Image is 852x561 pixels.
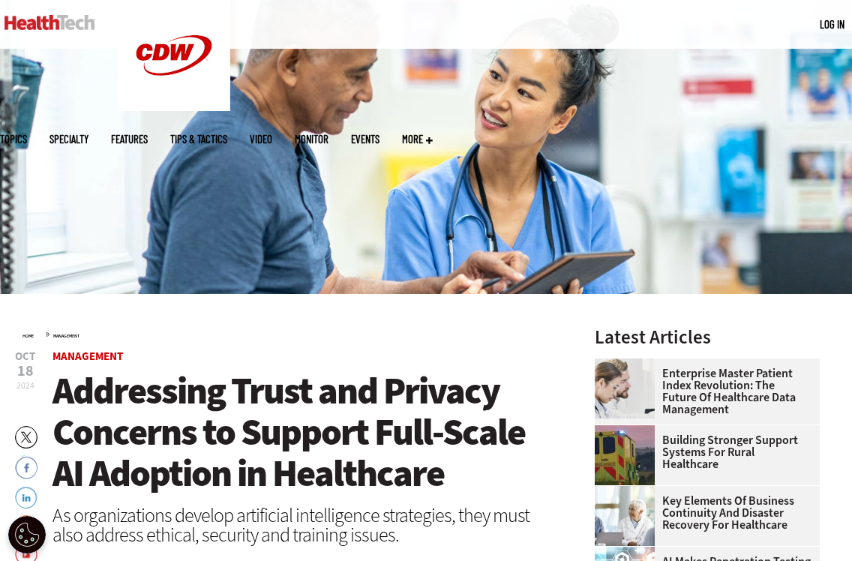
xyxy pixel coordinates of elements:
span: 2024 [16,379,34,391]
img: ambulance driving down country road at sunset [595,425,655,485]
span: More [402,133,433,145]
span: Addressing Trust and Privacy Concerns to Support Full-Scale AI Adoption in Healthcare [52,366,525,498]
a: Enterprise Master Patient Index Revolution: The Future of Healthcare Data Management [595,367,811,415]
img: incident response team discusses around a table [595,486,655,546]
a: Video [250,133,272,145]
a: medical researchers look at data on desktop monitor [595,358,662,370]
img: Home [4,15,95,30]
a: Management [52,349,123,364]
a: Features [111,133,148,145]
a: Management [53,333,79,339]
a: incident response team discusses around a table [595,486,662,498]
span: Oct [15,351,35,362]
a: Tips & Tactics [170,133,227,145]
a: Key Elements of Business Continuity and Disaster Recovery for Healthcare [595,495,811,531]
img: medical researchers look at data on desktop monitor [595,358,655,418]
span: 18 [15,364,35,379]
div: » [22,328,555,340]
div: User menu [820,16,844,32]
h3: Latest Articles [595,328,820,346]
a: Home [22,333,34,339]
a: MonITor [295,133,328,145]
div: As organizations develop artificial intelligence strategies, they must also address ethical, secu... [52,505,555,544]
span: Specialty [49,133,88,145]
a: Log in [820,17,844,31]
a: Healthcare and hacking concept [595,547,662,559]
a: ambulance driving down country road at sunset [595,425,662,437]
button: Open Preferences [8,516,46,553]
a: Events [351,133,379,145]
a: CDW [118,99,230,115]
a: Building Stronger Support Systems for Rural Healthcare [595,434,811,470]
div: Cookie Settings [8,516,46,553]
